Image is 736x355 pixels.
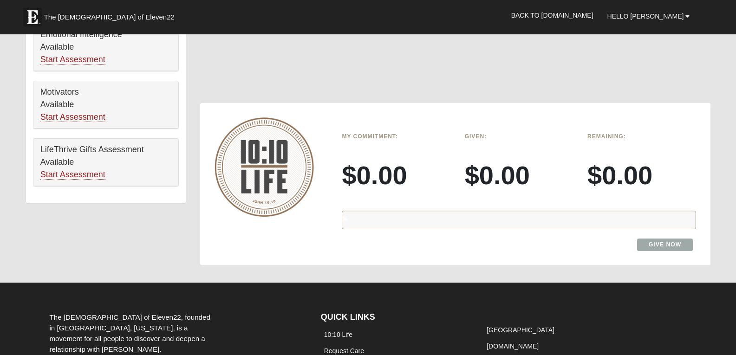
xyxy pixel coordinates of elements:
[19,3,204,26] a: The [DEMOGRAPHIC_DATA] of Eleven22
[40,112,105,122] a: Start Assessment
[342,160,450,191] h3: $0.00
[23,8,42,26] img: Eleven22 logo
[607,13,684,20] span: Hello [PERSON_NAME]
[504,4,600,27] a: Back to [DOMAIN_NAME]
[637,239,693,251] a: Give Now
[342,133,450,140] h6: My Commitment:
[465,160,573,191] h3: $0.00
[600,5,697,28] a: Hello [PERSON_NAME]
[33,24,178,71] div: Emotional Intelligence Available
[40,55,105,65] a: Start Assessment
[40,170,105,180] a: Start Assessment
[587,133,696,140] h6: Remaining:
[324,347,364,355] a: Request Care
[33,81,178,129] div: Motivators Available
[321,312,469,323] h4: QUICK LINKS
[587,160,696,191] h3: $0.00
[465,133,573,140] h6: Given:
[487,342,539,350] a: [DOMAIN_NAME]
[324,331,353,338] a: 10:10 Life
[487,326,554,334] a: [GEOGRAPHIC_DATA]
[33,139,178,186] div: LifeThrive Gifts Assessment Available
[215,117,314,216] img: 10-10-Life-logo-round-no-scripture.png
[44,13,175,22] span: The [DEMOGRAPHIC_DATA] of Eleven22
